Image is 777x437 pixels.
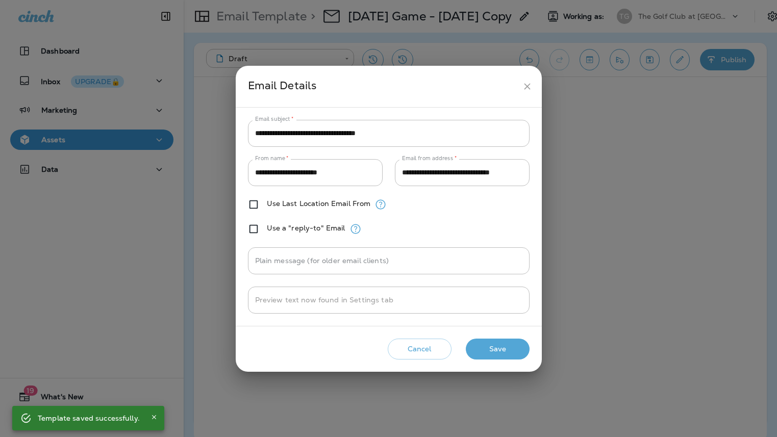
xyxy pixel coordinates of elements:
label: From name [255,155,289,162]
button: Cancel [388,339,452,359]
button: Save [466,339,530,359]
div: Template saved successfully. [38,409,140,427]
label: Email from address [402,155,457,162]
button: close [518,77,537,96]
button: Close [148,411,160,423]
label: Use a "reply-to" Email [267,224,345,232]
label: Use Last Location Email From [267,199,371,208]
div: Email Details [248,77,518,96]
label: Email subject [255,115,294,123]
